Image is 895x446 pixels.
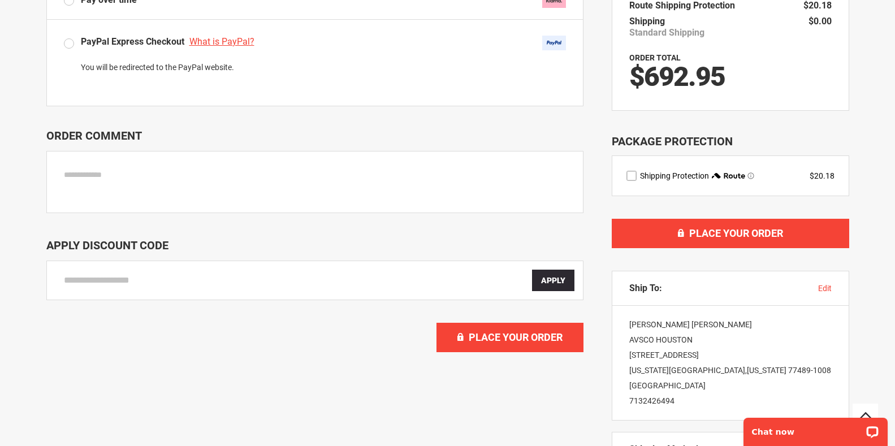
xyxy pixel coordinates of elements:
[81,63,234,72] span: You will be redirected to the PayPal website.
[689,227,783,239] span: Place Your Order
[189,36,257,47] a: What is PayPal?
[532,270,574,291] button: Apply
[46,239,168,252] span: Apply Discount Code
[629,283,662,294] span: Ship To:
[640,171,709,180] span: Shipping Protection
[81,36,184,47] span: PayPal Express Checkout
[612,219,849,248] button: Place Your Order
[629,396,675,405] a: 7132426494
[626,170,835,181] div: route shipping protection selector element
[747,366,786,375] span: [US_STATE]
[629,16,665,27] span: Shipping
[747,172,754,179] span: Learn more
[612,133,849,150] div: Package Protection
[818,283,832,294] button: edit
[542,36,566,50] img: Acceptance Mark
[629,27,704,38] span: Standard Shipping
[818,284,832,293] span: edit
[810,170,835,181] div: $20.18
[189,36,254,47] span: What is PayPal?
[81,79,566,92] iframe: PayPal Message 1
[612,306,849,420] div: [PERSON_NAME] [PERSON_NAME] AVSCO HOUSTON [STREET_ADDRESS] [US_STATE][GEOGRAPHIC_DATA] , 77489-10...
[436,323,583,352] button: Place Your Order
[629,60,725,93] span: $692.95
[469,331,563,343] span: Place Your Order
[808,16,832,27] span: $0.00
[46,129,583,142] p: Order Comment
[629,53,681,62] strong: Order Total
[736,410,895,446] iframe: LiveChat chat widget
[541,276,565,285] span: Apply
